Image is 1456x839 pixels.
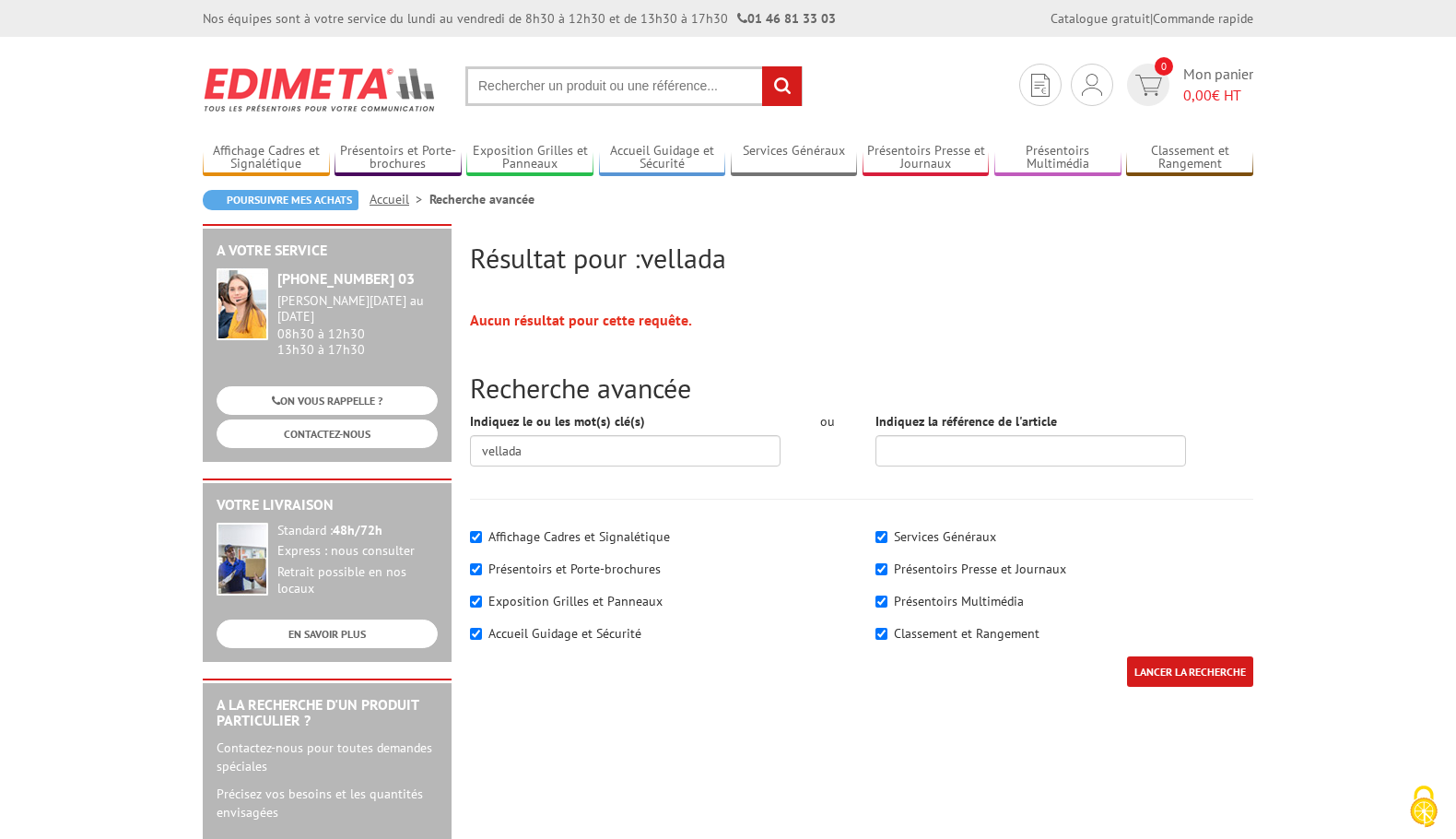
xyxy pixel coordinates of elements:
div: | [1051,9,1253,28]
img: devis rapide [1135,75,1162,96]
label: Affichage Cadres et Signalétique [488,528,670,545]
input: Accueil Guidage et Sécurité [470,628,482,640]
input: Services Généraux [875,531,887,543]
div: ou [808,412,848,431]
label: Présentoirs Presse et Journaux [894,561,1066,577]
div: 08h30 à 12h30 13h30 à 17h30 [277,293,438,357]
img: devis rapide [1031,74,1050,97]
h2: Votre livraison [217,497,438,514]
a: Présentoirs et Porte-brochures [335,143,462,173]
div: Express : nous consulter [277,543,438,560]
a: CONTACTEZ-NOUS [217,419,438,448]
a: Commande rapide [1153,10,1253,27]
p: Contactez-nous pour toutes demandes spéciales [217,739,438,775]
a: Poursuivre mes achats [203,190,358,210]
input: Classement et Rangement [875,628,887,640]
img: widget-service.jpg [217,268,268,340]
a: devis rapide 0 Mon panier 0,00€ HT [1122,64,1253,106]
label: Services Généraux [894,528,996,545]
label: Classement et Rangement [894,625,1039,642]
input: Présentoirs Multimédia [875,596,887,608]
a: Affichage Cadres et Signalétique [203,143,330,173]
p: Précisez vos besoins et les quantités envisagées [217,785,438,821]
li: Recherche avancée [429,190,534,208]
div: Retrait possible en nos locaux [277,564,438,597]
img: widget-livraison.jpg [217,523,268,596]
h2: Résultat pour : [470,242,1253,273]
a: Présentoirs Presse et Journaux [863,143,990,173]
a: Accueil Guidage et Sécurité [599,143,726,173]
span: 0,00 [1183,86,1212,104]
a: Présentoirs Multimédia [994,143,1121,173]
h2: A votre service [217,242,438,259]
label: Accueil Guidage et Sécurité [488,625,641,642]
div: [PERSON_NAME][DATE] au [DATE] [277,293,438,325]
a: EN SAVOIR PLUS [217,620,438,648]
label: Présentoirs Multimédia [894,593,1024,609]
h2: Recherche avancée [470,372,1253,403]
strong: [PHONE_NUMBER] 03 [277,269,415,288]
div: Nos équipes sont à votre service du lundi au vendredi de 8h30 à 12h30 et de 13h30 à 17h30 [203,9,836,28]
input: Rechercher un produit ou une référence... [465,66,803,106]
a: Exposition Grilles et Panneaux [466,143,593,173]
input: rechercher [762,66,802,106]
span: Mon panier [1183,64,1253,106]
span: 0 [1155,57,1173,76]
a: Services Généraux [731,143,858,173]
input: Exposition Grilles et Panneaux [470,596,482,608]
strong: Aucun résultat pour cette requête. [470,311,692,329]
span: vellada [640,240,726,276]
img: devis rapide [1082,74,1102,96]
a: Classement et Rangement [1126,143,1253,173]
span: € HT [1183,85,1253,106]
input: Présentoirs Presse et Journaux [875,563,887,575]
label: Indiquez le ou les mot(s) clé(s) [470,412,645,431]
img: Edimeta [203,55,438,124]
input: LANCER LA RECHERCHE [1127,656,1253,687]
input: Présentoirs et Porte-brochures [470,563,482,575]
label: Exposition Grilles et Panneaux [488,593,663,609]
input: Affichage Cadres et Signalétique [470,531,482,543]
strong: 48h/72h [333,522,382,538]
label: Présentoirs et Porte-brochures [488,561,661,577]
label: Indiquez la référence de l'article [875,412,1057,431]
a: Accueil [370,191,429,207]
div: Standard : [277,523,438,539]
img: Cookies (fenêtre modale) [1401,784,1447,830]
a: Catalogue gratuit [1051,10,1150,27]
strong: 01 46 81 33 03 [737,10,836,27]
h2: A la recherche d'un produit particulier ? [217,697,438,729]
button: Cookies (fenêtre modale) [1391,776,1456,839]
a: ON VOUS RAPPELLE ? [217,386,438,415]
